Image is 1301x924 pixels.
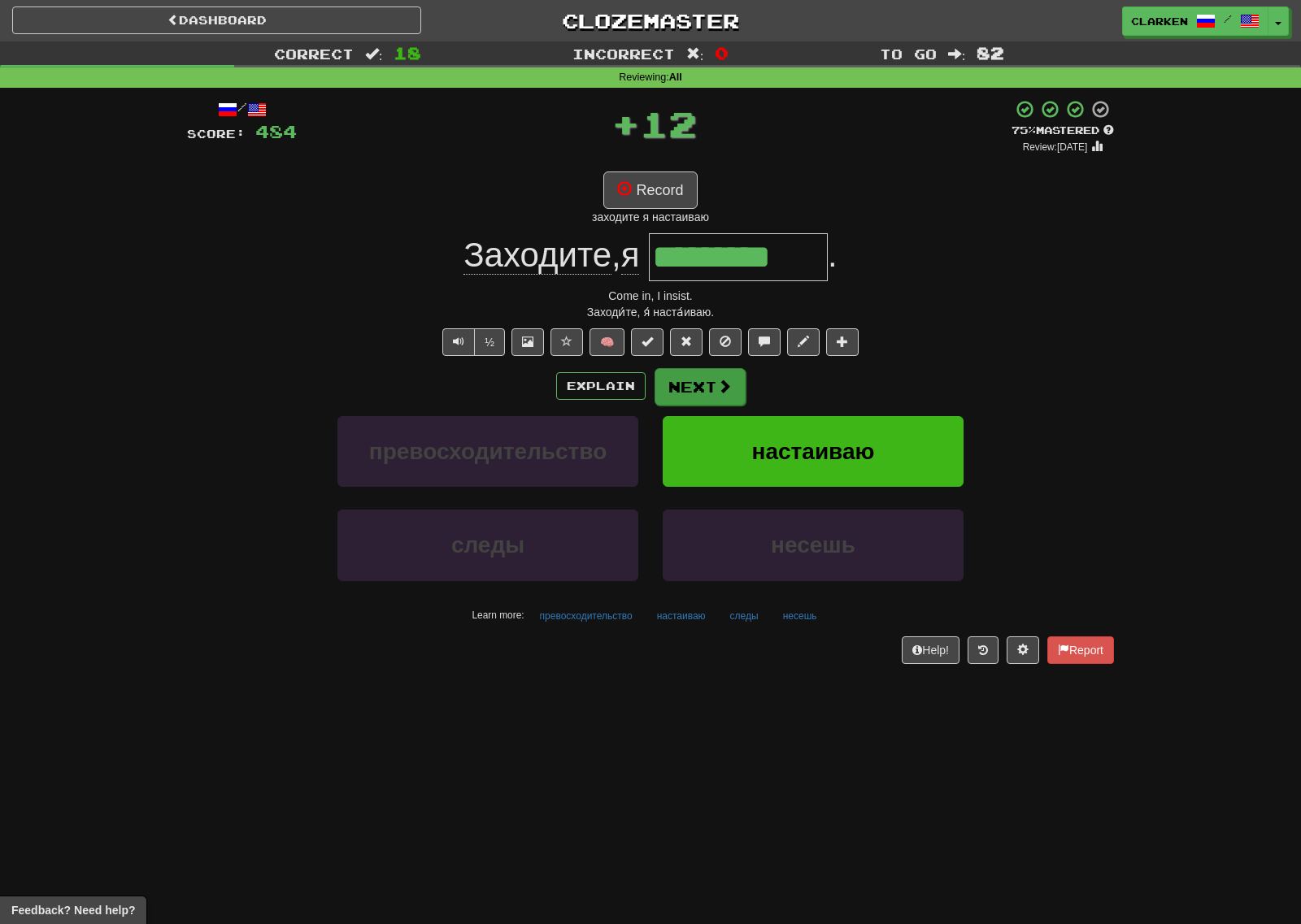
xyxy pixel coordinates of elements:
[663,510,964,580] button: несешь
[12,7,421,34] a: Dashboard
[748,328,781,356] button: Discuss sentence (alt+u)
[686,47,704,61] span: :
[463,236,649,275] span: ,
[474,328,505,356] button: ½
[1012,124,1114,138] div: Mastered
[446,7,855,35] a: Clozemaster
[337,510,638,580] button: следы
[828,236,838,274] span: .
[603,171,697,209] button: Record
[640,103,697,144] span: 12
[752,439,875,464] span: настаиваю
[721,604,768,628] button: следы
[451,532,524,557] span: следы
[365,47,383,61] span: :
[771,532,855,557] span: несешь
[572,46,675,62] span: Incorrect
[463,236,611,275] span: Заходите
[611,99,640,148] span: +
[669,72,682,83] strong: All
[774,604,826,628] button: несешь
[274,46,354,62] span: Correct
[187,209,1114,225] div: заходите я настаиваю
[880,46,937,62] span: To go
[655,368,746,406] button: Next
[902,636,959,664] button: Help!
[187,304,1114,320] div: Заходи́те, я́ наста́иваю.
[977,43,1004,63] span: 82
[369,439,607,464] span: превосходительство
[255,121,297,141] span: 484
[1012,124,1036,137] span: 75 %
[11,902,135,918] span: Open feedback widget
[187,127,246,141] span: Score:
[1224,13,1232,24] span: /
[968,636,999,664] button: Round history (alt+y)
[1047,636,1114,664] button: Report
[394,43,421,63] span: 18
[337,416,638,487] button: превосходительство
[590,328,624,356] button: 🧠
[511,328,544,356] button: Show image (alt+x)
[187,99,297,119] div: /
[1023,141,1088,153] small: Review: [DATE]
[187,288,1114,304] div: Come in, I insist.
[709,328,742,356] button: Ignore sentence (alt+i)
[663,416,964,487] button: настаиваю
[787,328,820,356] button: Edit sentence (alt+d)
[556,372,646,400] button: Explain
[472,609,524,621] small: Learn more:
[439,328,505,356] div: Text-to-speech controls
[621,236,640,275] span: я
[442,328,475,356] button: Play sentence audio (ctl+space)
[550,328,583,356] button: Favorite sentence (alt+f)
[631,328,664,356] button: Set this sentence to 100% Mastered (alt+m)
[531,604,642,628] button: превосходительство
[670,328,703,356] button: Reset to 0% Mastered (alt+r)
[715,43,729,63] span: 0
[948,47,966,61] span: :
[826,328,859,356] button: Add to collection (alt+a)
[1122,7,1268,36] a: clarken /
[1131,14,1188,28] span: clarken
[648,604,715,628] button: настаиваю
